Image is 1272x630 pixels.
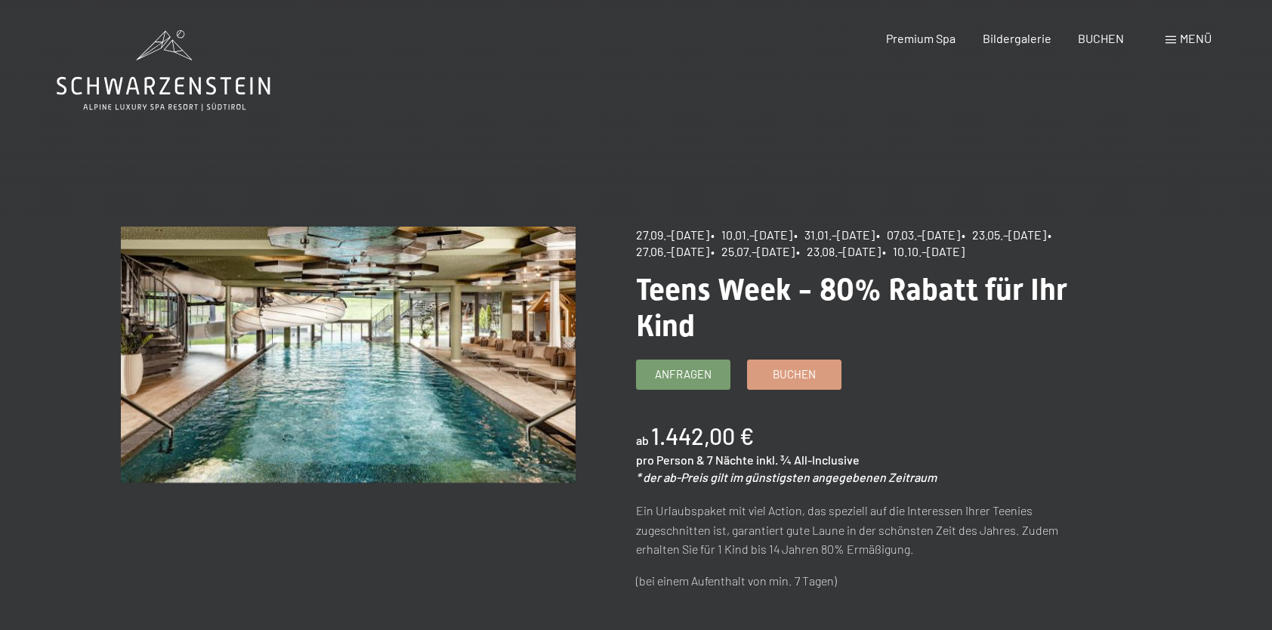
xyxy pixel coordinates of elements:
[983,31,1051,45] a: Bildergalerie
[962,227,1046,242] span: • 23.05.–[DATE]
[636,501,1091,559] p: Ein Urlaubspaket mit viel Action, das speziell auf die Interessen Ihrer Teenies zugeschnitten ist...
[636,470,937,484] em: * der ab-Preis gilt im günstigsten angegebenen Zeitraum
[711,244,795,258] span: • 25.07.–[DATE]
[882,244,965,258] span: • 10.10.–[DATE]
[1078,31,1124,45] a: BUCHEN
[636,571,1091,591] p: (bei einem Aufenthalt von min. 7 Tagen)
[886,31,956,45] a: Premium Spa
[637,360,730,389] a: Anfragen
[748,360,841,389] a: Buchen
[756,452,860,467] span: inkl. ¾ All-Inclusive
[794,227,875,242] span: • 31.01.–[DATE]
[796,244,881,258] span: • 23.08.–[DATE]
[121,227,576,483] img: Teens Week - 80% Rabatt für Ihr Kind
[636,272,1067,344] span: Teens Week - 80% Rabatt für Ihr Kind
[636,433,649,447] span: ab
[707,452,754,467] span: 7 Nächte
[1180,31,1212,45] span: Menü
[773,366,816,382] span: Buchen
[636,227,709,242] span: 27.09.–[DATE]
[651,422,754,449] b: 1.442,00 €
[876,227,960,242] span: • 07.03.–[DATE]
[636,452,705,467] span: pro Person &
[655,366,712,382] span: Anfragen
[711,227,792,242] span: • 10.01.–[DATE]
